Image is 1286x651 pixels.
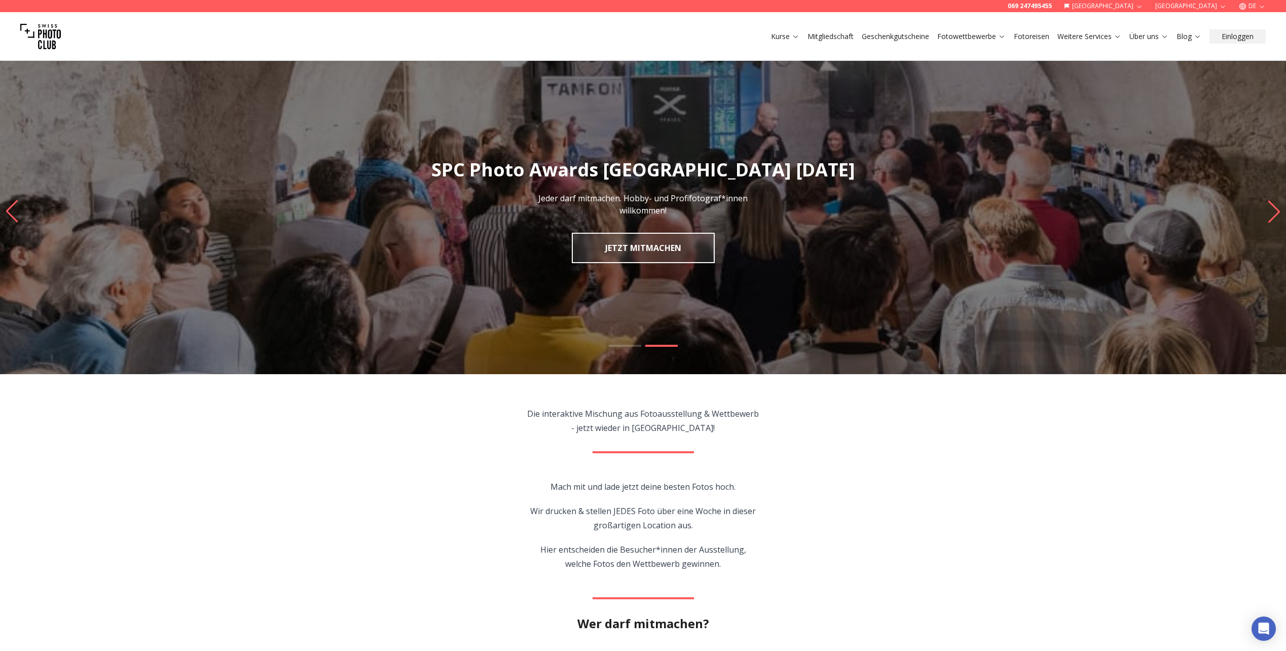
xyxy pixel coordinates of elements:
[527,407,759,435] p: Die interaktive Mischung aus Fotoausstellung & Wettbewerb - jetzt wieder in [GEOGRAPHIC_DATA]!
[771,31,799,42] a: Kurse
[1008,2,1052,10] a: 069 247495455
[1252,617,1276,641] div: Open Intercom Messenger
[527,504,759,532] p: Wir drucken & stellen JEDES Foto über eine Woche in dieser großartigen Location aus.
[1014,31,1049,42] a: Fotoreisen
[1129,31,1168,42] a: Über uns
[803,29,858,44] button: Mitgliedschaft
[767,29,803,44] button: Kurse
[1125,29,1172,44] button: Über uns
[807,31,854,42] a: Mitgliedschaft
[530,192,757,216] p: Jeder darf mitmachen. Hobby- und Profifotograf*innen willkommen!
[577,616,709,632] h2: Wer darf mitmachen?
[572,233,715,263] a: JETZT MITMACHEN
[862,31,929,42] a: Geschenkgutscheine
[933,29,1010,44] button: Fotowettbewerbe
[1209,29,1266,44] button: Einloggen
[527,542,759,571] p: Hier entscheiden die Besucher*innen der Ausstellung, welche Fotos den Wettbewerb gewinnen.
[1177,31,1201,42] a: Blog
[937,31,1006,42] a: Fotowettbewerbe
[20,16,61,57] img: Swiss photo club
[1172,29,1205,44] button: Blog
[1010,29,1053,44] button: Fotoreisen
[1053,29,1125,44] button: Weitere Services
[1057,31,1121,42] a: Weitere Services
[858,29,933,44] button: Geschenkgutscheine
[527,480,759,494] p: Mach mit und lade jetzt deine besten Fotos hoch.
